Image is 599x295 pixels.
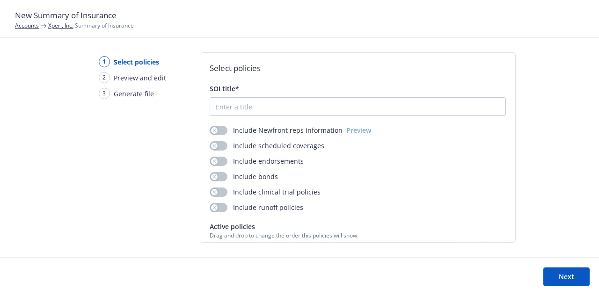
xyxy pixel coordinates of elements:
a: Xperi, Inc. [48,22,73,29]
span: Preview and edit [114,73,166,83]
span: Summary of Insurance [48,22,134,29]
button: Next [543,267,590,286]
button: Show all [484,240,506,248]
span: Active policies [210,222,358,231]
div: Include scheduled coverages [210,141,324,151]
div: Include runoff policies [210,202,303,212]
div: Include endorsements [210,156,304,166]
span: Drag and drop to change the order this policies will show. Use the eye icon to hide any policy in... [210,231,358,247]
a: Accounts [15,22,39,29]
div: Include bonds [210,172,278,181]
span: Generate file [114,89,154,99]
button: Hide all [459,240,479,248]
div: 2 [99,72,110,83]
div: 3 [99,88,110,99]
input: Enter a title [210,98,505,115]
div: Include clinical trial policies [210,187,321,197]
button: Preview [346,125,371,135]
span: SOI title* [210,84,239,93]
span: Select policies [114,57,159,67]
h1: New Summary of Insurance [15,9,584,22]
div: - [459,240,506,248]
div: Include Newfront reps information [210,125,343,135]
h2: Select policies [210,62,506,74]
div: 1 [99,56,110,67]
